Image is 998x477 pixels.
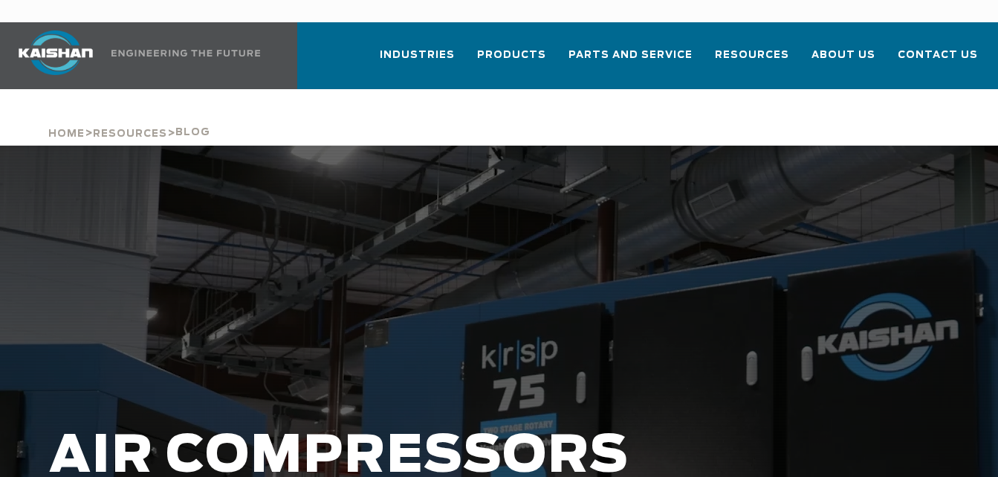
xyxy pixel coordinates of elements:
a: Resources [93,126,167,140]
span: Blog [175,128,210,137]
a: Home [48,126,85,140]
div: > > [48,89,210,146]
a: Products [477,36,546,86]
a: About Us [811,36,875,86]
span: Resources [715,47,789,64]
span: Home [48,129,85,139]
span: Resources [93,129,167,139]
a: Contact Us [898,36,978,86]
span: Industries [380,47,455,64]
span: Products [477,47,546,64]
a: Parts and Service [568,36,693,86]
span: Parts and Service [568,47,693,64]
img: Engineering the future [111,50,260,56]
span: About Us [811,47,875,64]
span: Contact Us [898,47,978,64]
a: Resources [715,36,789,86]
a: Industries [380,36,455,86]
